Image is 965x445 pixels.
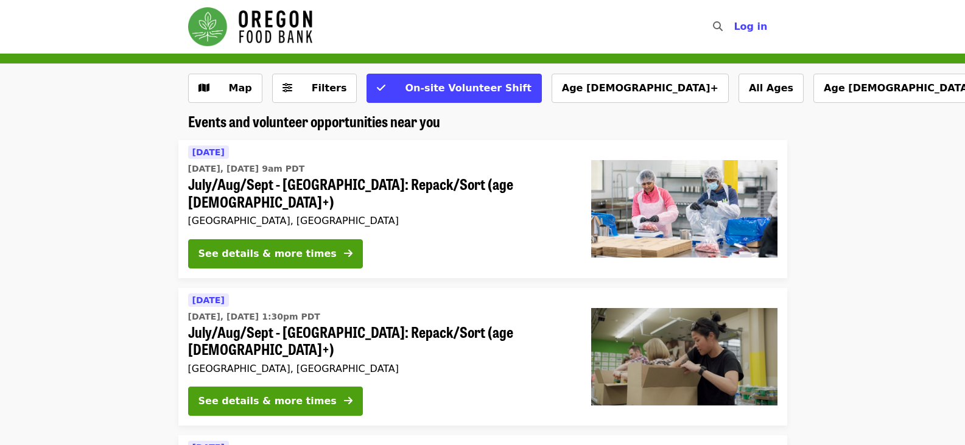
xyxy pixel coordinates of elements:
div: [GEOGRAPHIC_DATA], [GEOGRAPHIC_DATA] [188,363,572,374]
i: map icon [198,82,209,94]
span: [DATE] [192,295,225,305]
span: [DATE] [192,147,225,157]
button: On-site Volunteer Shift [367,74,541,103]
button: Show map view [188,74,262,103]
button: Age [DEMOGRAPHIC_DATA]+ [552,74,729,103]
span: July/Aug/Sept - [GEOGRAPHIC_DATA]: Repack/Sort (age [DEMOGRAPHIC_DATA]+) [188,175,572,211]
span: Log in [734,21,767,32]
span: On-site Volunteer Shift [405,82,531,94]
i: arrow-right icon [344,395,353,407]
span: Events and volunteer opportunities near you [188,110,440,131]
input: Search [730,12,740,41]
i: check icon [377,82,385,94]
button: See details & more times [188,239,363,268]
button: All Ages [739,74,804,103]
i: arrow-right icon [344,248,353,259]
img: July/Aug/Sept - Portland: Repack/Sort (age 8+) organized by Oregon Food Bank [591,308,777,405]
span: July/Aug/Sept - [GEOGRAPHIC_DATA]: Repack/Sort (age [DEMOGRAPHIC_DATA]+) [188,323,572,359]
i: search icon [713,21,723,32]
button: See details & more times [188,387,363,416]
span: Filters [312,82,347,94]
div: See details & more times [198,394,337,408]
a: See details for "July/Aug/Sept - Beaverton: Repack/Sort (age 10+)" [178,140,787,278]
div: [GEOGRAPHIC_DATA], [GEOGRAPHIC_DATA] [188,215,572,226]
i: sliders-h icon [282,82,292,94]
div: See details & more times [198,247,337,261]
a: See details for "July/Aug/Sept - Portland: Repack/Sort (age 8+)" [178,288,787,426]
button: Log in [724,15,777,39]
img: July/Aug/Sept - Beaverton: Repack/Sort (age 10+) organized by Oregon Food Bank [591,160,777,258]
time: [DATE], [DATE] 1:30pm PDT [188,310,320,323]
time: [DATE], [DATE] 9am PDT [188,163,305,175]
button: Filters (0 selected) [272,74,357,103]
span: Map [229,82,252,94]
img: Oregon Food Bank - Home [188,7,312,46]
